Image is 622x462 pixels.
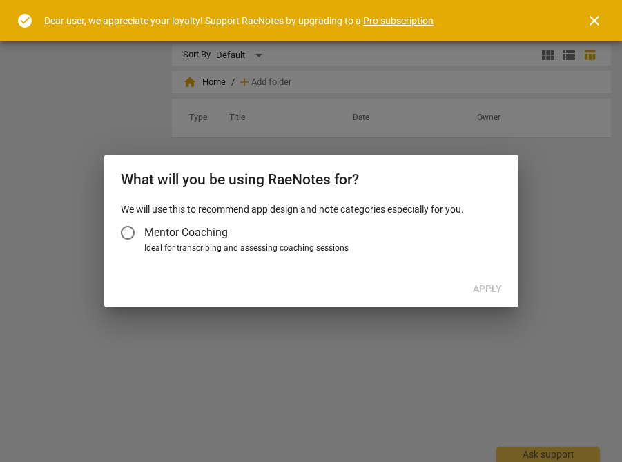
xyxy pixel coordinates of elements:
[578,4,611,37] button: Close
[121,216,502,255] div: Account type
[17,12,33,29] span: check_circle
[363,15,434,26] a: Pro subscription
[144,224,228,240] span: Mentor Coaching
[121,171,502,189] h2: What will you be using RaeNotes for?
[586,12,603,29] span: close
[44,14,434,28] div: Dear user, we appreciate your loyalty! Support RaeNotes by upgrading to a
[121,202,502,217] p: We will use this to recommend app design and note categories especially for you.
[144,242,498,255] div: Ideal for transcribing and assessing coaching sessions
